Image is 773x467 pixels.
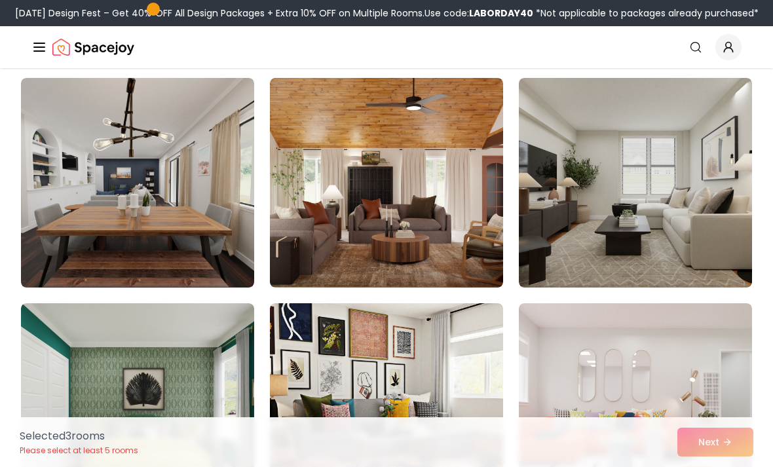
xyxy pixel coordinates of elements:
b: LABORDAY40 [469,7,533,20]
img: Room room-70 [21,78,254,288]
span: Use code: [424,7,533,20]
p: Selected 3 room s [20,428,138,444]
span: *Not applicable to packages already purchased* [533,7,759,20]
img: Room room-72 [519,78,752,288]
nav: Global [31,26,742,68]
a: Spacejoy [52,34,134,60]
div: [DATE] Design Fest – Get 40% OFF All Design Packages + Extra 10% OFF on Multiple Rooms. [15,7,759,20]
p: Please select at least 5 rooms [20,445,138,456]
img: Room room-71 [270,78,503,288]
img: Spacejoy Logo [52,34,134,60]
